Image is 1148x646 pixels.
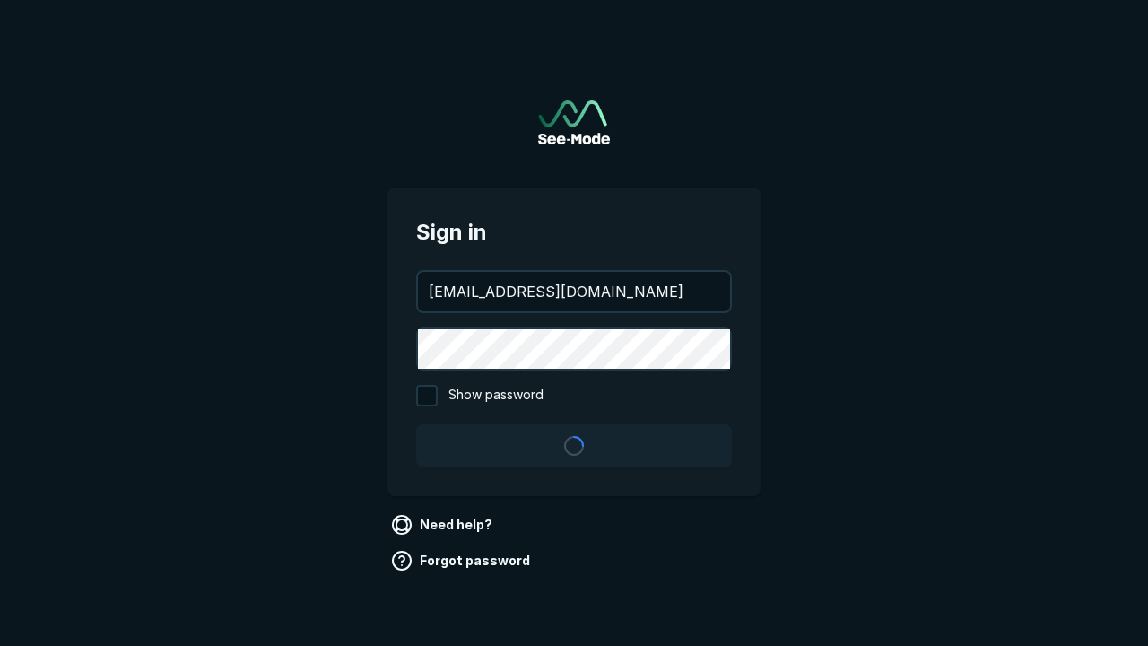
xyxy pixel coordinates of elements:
input: your@email.com [418,272,730,311]
a: Go to sign in [538,100,610,144]
span: Sign in [416,216,732,249]
a: Need help? [387,511,500,539]
span: Show password [448,385,544,406]
img: See-Mode Logo [538,100,610,144]
a: Forgot password [387,546,537,575]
